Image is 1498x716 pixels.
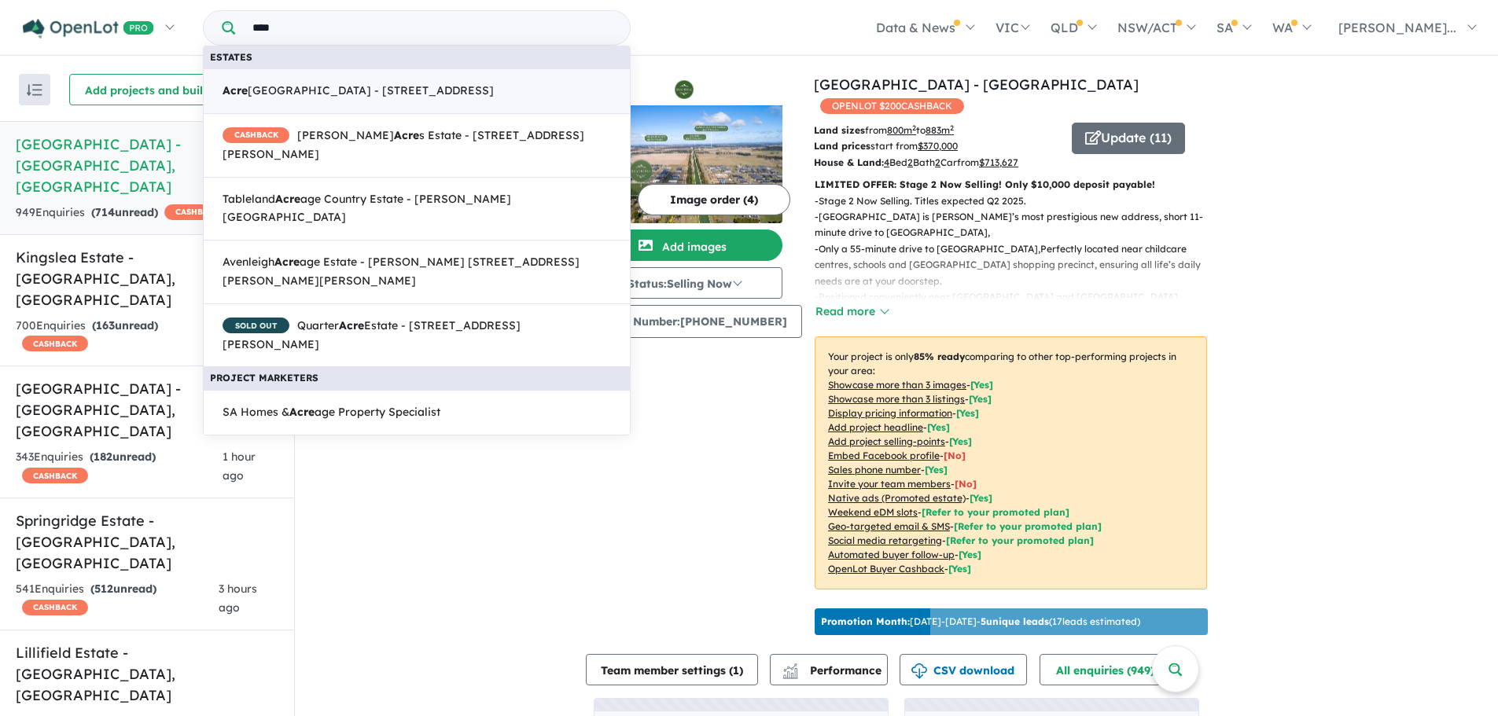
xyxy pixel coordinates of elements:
[927,421,950,433] span: [ Yes ]
[223,450,256,483] span: 1 hour ago
[27,84,42,96] img: sort.svg
[223,190,611,228] span: Tableland age Country Estate - [PERSON_NAME][GEOGRAPHIC_DATA]
[223,82,494,101] span: [GEOGRAPHIC_DATA] - [STREET_ADDRESS]
[586,74,782,223] a: Silverdale Estate - Romsey LogoSilverdale Estate - Romsey
[884,156,889,168] u: 4
[944,450,966,461] span: [ No ]
[770,654,888,685] button: Performance
[949,435,972,447] span: [ Yes ]
[918,140,958,152] u: $ 370,000
[203,240,631,304] a: AvenleighAcreage Estate - [PERSON_NAME] [STREET_ADDRESS][PERSON_NAME][PERSON_NAME]
[16,378,278,442] h5: [GEOGRAPHIC_DATA] - [GEOGRAPHIC_DATA] , [GEOGRAPHIC_DATA]
[911,663,927,679] img: download icon
[223,403,440,422] span: SA Homes & age Property Specialist
[981,615,1049,627] b: 5 unique leads
[586,229,782,261] button: Add images
[289,405,315,419] strong: Acre
[16,317,223,354] div: 700 Enquir ies
[828,549,955,560] u: Automated buyer follow-up
[828,478,951,490] u: Invite your team members
[922,506,1069,518] span: [Refer to your promoted plan]
[1072,123,1185,154] button: Update (11)
[210,51,252,63] b: Estates
[970,379,993,391] span: [ Yes ]
[820,98,964,114] span: OPENLOT $ 200 CASHBACK
[887,124,916,136] u: 800 m
[828,492,966,504] u: Native ads (Promoted estate)
[900,654,1027,685] button: CSV download
[814,124,865,136] b: Land sizes
[94,582,113,596] span: 512
[979,156,1018,168] u: $ 713,627
[907,156,913,168] u: 2
[275,192,300,206] strong: Acre
[959,549,981,560] span: [Yes]
[223,83,248,97] strong: Acre
[16,510,278,574] h5: Springridge Estate - [GEOGRAPHIC_DATA] , [GEOGRAPHIC_DATA]
[815,177,1207,193] p: LIMITED OFFER: Stage 2 Now Selling! Only $10,000 deposit payable!
[16,247,278,310] h5: Kingslea Estate - [GEOGRAPHIC_DATA] , [GEOGRAPHIC_DATA]
[203,303,631,368] a: SOLD OUTQuarterAcreEstate - [STREET_ADDRESS][PERSON_NAME]
[950,123,954,132] sup: 2
[69,74,242,105] button: Add projects and builders
[955,478,977,490] span: [ No ]
[203,113,631,178] a: CASHBACK[PERSON_NAME]Acres Estate - [STREET_ADDRESS][PERSON_NAME]
[223,318,289,333] span: SOLD OUT
[1040,654,1182,685] button: All enquiries (949)
[219,582,257,615] span: 3 hours ago
[16,204,230,222] div: 949 Enquir ies
[814,75,1139,94] a: [GEOGRAPHIC_DATA] - [GEOGRAPHIC_DATA]
[815,303,889,321] button: Read more
[16,448,223,486] div: 343 Enquir ies
[814,123,1060,138] p: from
[16,134,278,197] h5: [GEOGRAPHIC_DATA] - [GEOGRAPHIC_DATA] , [GEOGRAPHIC_DATA]
[23,19,154,39] img: Openlot PRO Logo White
[238,11,627,45] input: Try estate name, suburb, builder or developer
[828,563,944,575] u: OpenLot Buyer Cashback
[828,421,923,433] u: Add project headline
[815,336,1207,589] p: Your project is only comparing to other top-performing projects in your area: - - - - - - - - - -...
[970,492,992,504] span: [Yes]
[210,372,318,384] b: Project Marketers
[946,534,1094,546] span: [Refer to your promoted plan]
[16,642,278,706] h5: Lillifield Estate - [GEOGRAPHIC_DATA] , [GEOGRAPHIC_DATA]
[814,138,1060,154] p: start from
[815,289,1220,321] p: - Positioned conveniently near [GEOGRAPHIC_DATA] and [GEOGRAPHIC_DATA] shopping precinct.
[22,600,88,615] span: CASHBACK
[914,351,965,362] b: 85 % ready
[969,393,992,405] span: [ Yes ]
[90,450,156,464] strong: ( unread)
[926,124,954,136] u: 883 m
[1338,20,1456,35] span: [PERSON_NAME]...
[22,336,88,351] span: CASHBACK
[223,317,611,354] span: Quarter Estate - [STREET_ADDRESS][PERSON_NAME]
[90,582,156,596] strong: ( unread)
[274,255,300,269] strong: Acre
[782,668,798,678] img: bar-chart.svg
[814,156,884,168] b: House & Land:
[394,128,419,142] strong: Acre
[815,209,1220,241] p: - [GEOGRAPHIC_DATA] is [PERSON_NAME]’s most prestigious new address, short 11-minute drive to [GE...
[203,177,631,241] a: TablelandAcreage Country Estate - [PERSON_NAME][GEOGRAPHIC_DATA]
[916,124,954,136] span: to
[935,156,940,168] u: 2
[828,534,942,546] u: Social media retargeting
[586,305,802,338] button: Sales Number:[PHONE_NUMBER]
[828,379,966,391] u: Showcase more than 3 images
[733,663,739,677] span: 1
[223,127,611,164] span: [PERSON_NAME] s Estate - [STREET_ADDRESS][PERSON_NAME]
[814,155,1060,171] p: Bed Bath Car from
[586,654,758,685] button: Team member settings (1)
[954,520,1102,532] span: [Refer to your promoted plan]
[586,267,782,299] button: Status:Selling Now
[783,663,797,672] img: line-chart.svg
[828,393,965,405] u: Showcase more than 3 listings
[828,520,950,532] u: Geo-targeted email & SMS
[815,241,1220,289] p: - Only a 55-minute drive to [GEOGRAPHIC_DATA],Perfectly located near childcare centres, schools a...
[203,68,631,114] a: Acre[GEOGRAPHIC_DATA] - [STREET_ADDRESS]
[956,407,979,419] span: [ Yes ]
[638,184,790,215] button: Image order (4)
[828,450,940,461] u: Embed Facebook profile
[828,435,945,447] u: Add project selling-points
[339,318,364,332] strong: Acre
